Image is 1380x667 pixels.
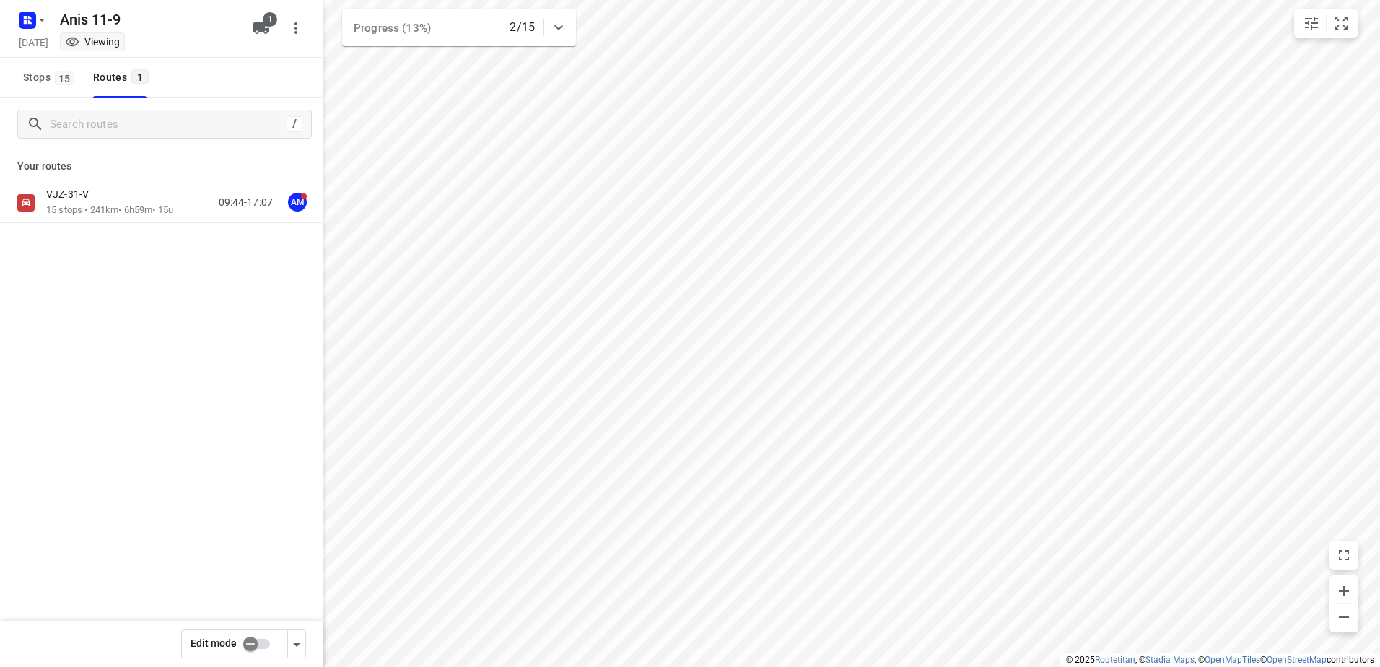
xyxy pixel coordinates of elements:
[288,635,305,653] div: Driver app settings
[93,69,153,87] div: Routes
[287,116,302,132] div: /
[219,195,273,210] p: 09:44-17:07
[191,637,237,649] span: Edit mode
[354,22,431,35] span: Progress (13%)
[1145,655,1195,665] a: Stadia Maps
[17,159,306,174] p: Your routes
[1205,655,1260,665] a: OpenMapTiles
[1327,9,1355,38] button: Fit zoom
[1066,655,1374,665] li: © 2025 , © , © © contributors
[65,35,120,49] div: You are currently in view mode. To make any changes, go to edit project.
[46,188,97,201] p: VJZ-31-V
[1294,9,1358,38] div: small contained button group
[23,69,79,87] span: Stops
[247,14,276,43] button: 1
[510,19,535,36] p: 2/15
[55,71,74,85] span: 15
[263,12,277,27] span: 1
[281,14,310,43] button: More
[50,113,287,136] input: Search routes
[342,9,576,46] div: Progress (13%)2/15
[1095,655,1135,665] a: Routetitan
[131,69,149,84] span: 1
[1267,655,1327,665] a: OpenStreetMap
[1297,9,1326,38] button: Map settings
[46,204,173,217] p: 15 stops • 241km • 6h59m • 15u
